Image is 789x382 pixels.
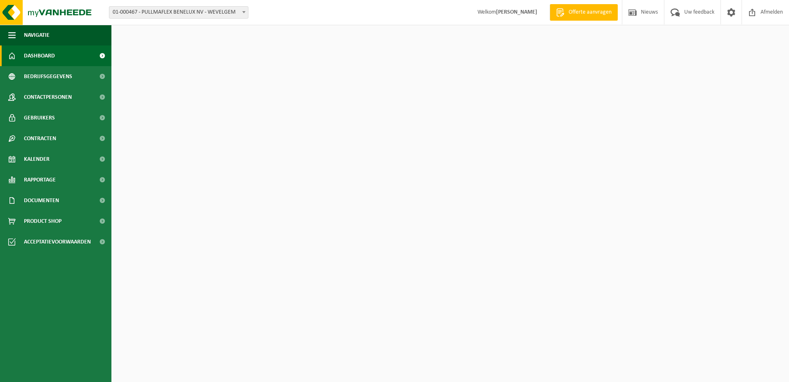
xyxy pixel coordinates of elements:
span: Product Shop [24,211,61,232]
span: 01-000467 - PULLMAFLEX BENELUX NV - WEVELGEM [109,7,248,18]
span: Acceptatievoorwaarden [24,232,91,252]
span: Contactpersonen [24,87,72,107]
span: 01-000467 - PULLMAFLEX BENELUX NV - WEVELGEM [109,6,248,19]
a: Offerte aanvragen [550,4,618,21]
span: Contracten [24,128,56,149]
span: Bedrijfsgegevens [24,66,72,87]
span: Documenten [24,190,59,211]
span: Navigatie [24,25,50,45]
span: Offerte aanvragen [567,8,614,17]
span: Gebruikers [24,107,55,128]
span: Rapportage [24,170,56,190]
span: Dashboard [24,45,55,66]
strong: [PERSON_NAME] [496,9,537,15]
span: Kalender [24,149,50,170]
